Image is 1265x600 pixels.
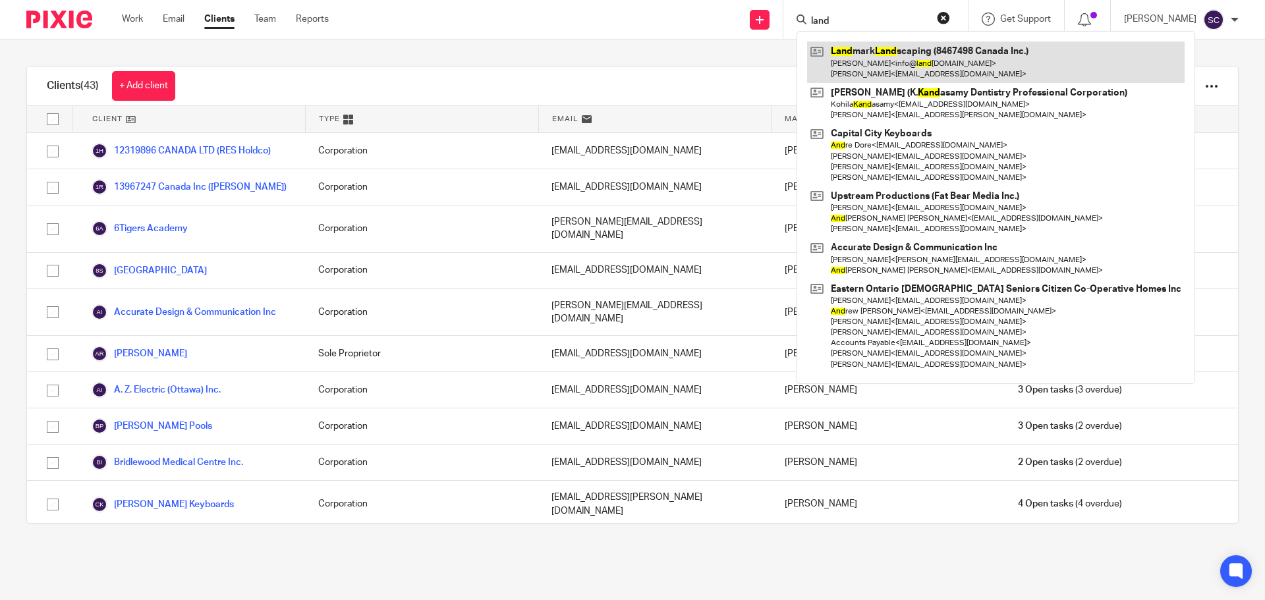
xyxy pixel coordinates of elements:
a: + Add client [112,71,175,101]
span: Client [92,113,123,124]
div: [PERSON_NAME] [772,169,1005,205]
div: [EMAIL_ADDRESS][DOMAIN_NAME] [538,372,772,408]
img: svg%3E [1203,9,1224,30]
span: 2 Open tasks [1018,456,1073,469]
a: Email [163,13,184,26]
img: svg%3E [92,346,107,362]
div: [PERSON_NAME] [772,289,1005,336]
span: (2 overdue) [1018,420,1122,433]
span: Email [552,113,578,124]
a: Team [254,13,276,26]
a: 12319896 CANADA LTD (RES Holdco) [92,143,271,159]
span: (4 overdue) [1018,497,1122,510]
div: [EMAIL_ADDRESS][DOMAIN_NAME] [538,408,772,444]
div: [PERSON_NAME] [772,336,1005,371]
input: Search [810,16,928,28]
div: [EMAIL_ADDRESS][DOMAIN_NAME] [538,336,772,371]
div: [PERSON_NAME] [772,445,1005,480]
div: Corporation [305,169,538,205]
img: svg%3E [92,304,107,320]
div: Sole Proprietor [305,336,538,371]
a: [GEOGRAPHIC_DATA] [92,263,207,279]
img: svg%3E [92,263,107,279]
a: Bridlewood Medical Centre Inc. [92,454,243,470]
div: Corporation [305,205,538,252]
span: Get Support [1000,14,1051,24]
a: [PERSON_NAME] [92,346,187,362]
div: Corporation [305,481,538,528]
div: [PERSON_NAME] [772,253,1005,288]
div: [PERSON_NAME] [772,481,1005,528]
img: svg%3E [92,382,107,398]
div: [EMAIL_ADDRESS][PERSON_NAME][DOMAIN_NAME] [538,481,772,528]
div: Corporation [305,372,538,408]
img: svg%3E [92,418,107,434]
div: Corporation [305,253,538,288]
a: 13967247 Canada Inc ([PERSON_NAME]) [92,179,287,195]
div: [PERSON_NAME] [772,408,1005,444]
a: Reports [296,13,329,26]
img: svg%3E [92,179,107,195]
div: Corporation [305,133,538,169]
a: [PERSON_NAME] Keyboards [92,497,234,512]
div: [PERSON_NAME] [772,372,1005,408]
input: Select all [40,107,65,132]
h1: Clients [47,79,99,93]
div: [EMAIL_ADDRESS][DOMAIN_NAME] [538,133,772,169]
a: Work [122,13,143,26]
a: Clients [204,13,235,26]
span: 3 Open tasks [1018,383,1073,396]
span: 4 Open tasks [1018,497,1073,510]
div: Corporation [305,408,538,444]
a: [PERSON_NAME] Pools [92,418,212,434]
span: Type [319,113,340,124]
div: [EMAIL_ADDRESS][DOMAIN_NAME] [538,169,772,205]
span: (3 overdue) [1018,383,1122,396]
button: Clear [937,11,950,24]
div: [PERSON_NAME][EMAIL_ADDRESS][DOMAIN_NAME] [538,205,772,252]
img: Pixie [26,11,92,28]
div: Corporation [305,289,538,336]
div: Corporation [305,445,538,480]
img: svg%3E [92,454,107,470]
p: [PERSON_NAME] [1124,13,1196,26]
a: 6Tigers Academy [92,221,188,236]
div: [PERSON_NAME] [772,205,1005,252]
img: svg%3E [92,497,107,512]
img: svg%3E [92,221,107,236]
div: [PERSON_NAME][EMAIL_ADDRESS][DOMAIN_NAME] [538,289,772,336]
span: Manager [785,113,826,124]
div: [PERSON_NAME] [772,133,1005,169]
span: (43) [80,80,99,91]
span: (2 overdue) [1018,456,1122,469]
a: Accurate Design & Communication Inc [92,304,276,320]
div: [EMAIL_ADDRESS][DOMAIN_NAME] [538,253,772,288]
div: [EMAIL_ADDRESS][DOMAIN_NAME] [538,445,772,480]
a: A. Z. Electric (Ottawa) Inc. [92,382,221,398]
span: 3 Open tasks [1018,420,1073,433]
img: svg%3E [92,143,107,159]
